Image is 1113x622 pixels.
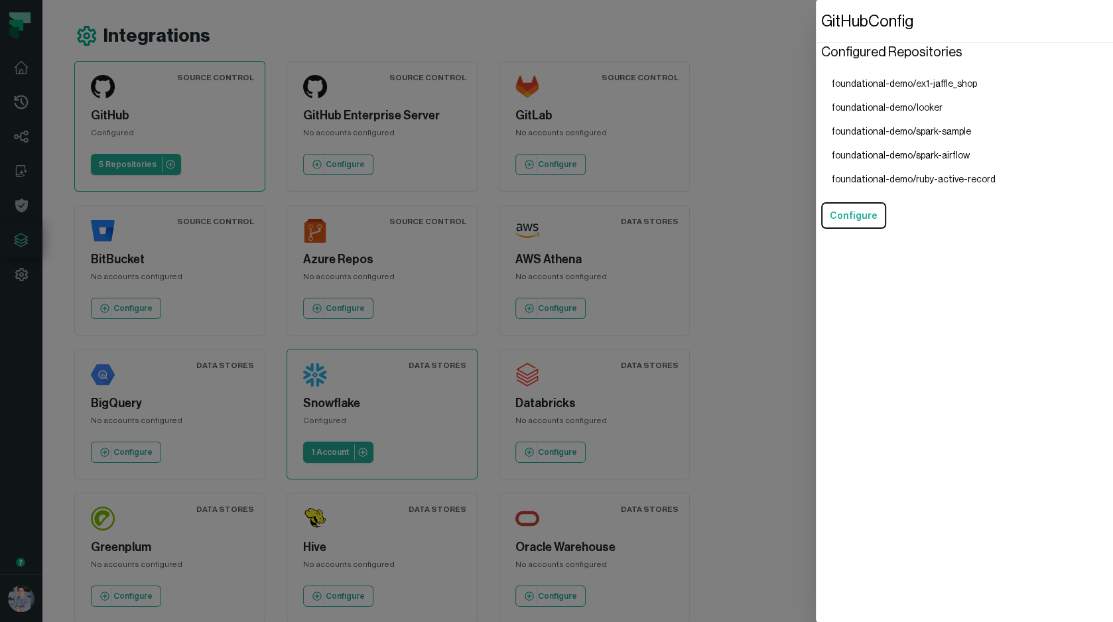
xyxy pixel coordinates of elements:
li: foundational-demo/ex1-jaffle_shop [821,72,1006,96]
li: foundational-demo/spark-airflow [821,144,1006,168]
li: foundational-demo/spark-sample [821,120,1006,144]
li: foundational-demo/looker [821,96,1006,120]
header: Configured Repositories [821,43,962,62]
li: foundational-demo/ruby-active-record [821,168,1006,192]
button: Configure [821,202,886,229]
